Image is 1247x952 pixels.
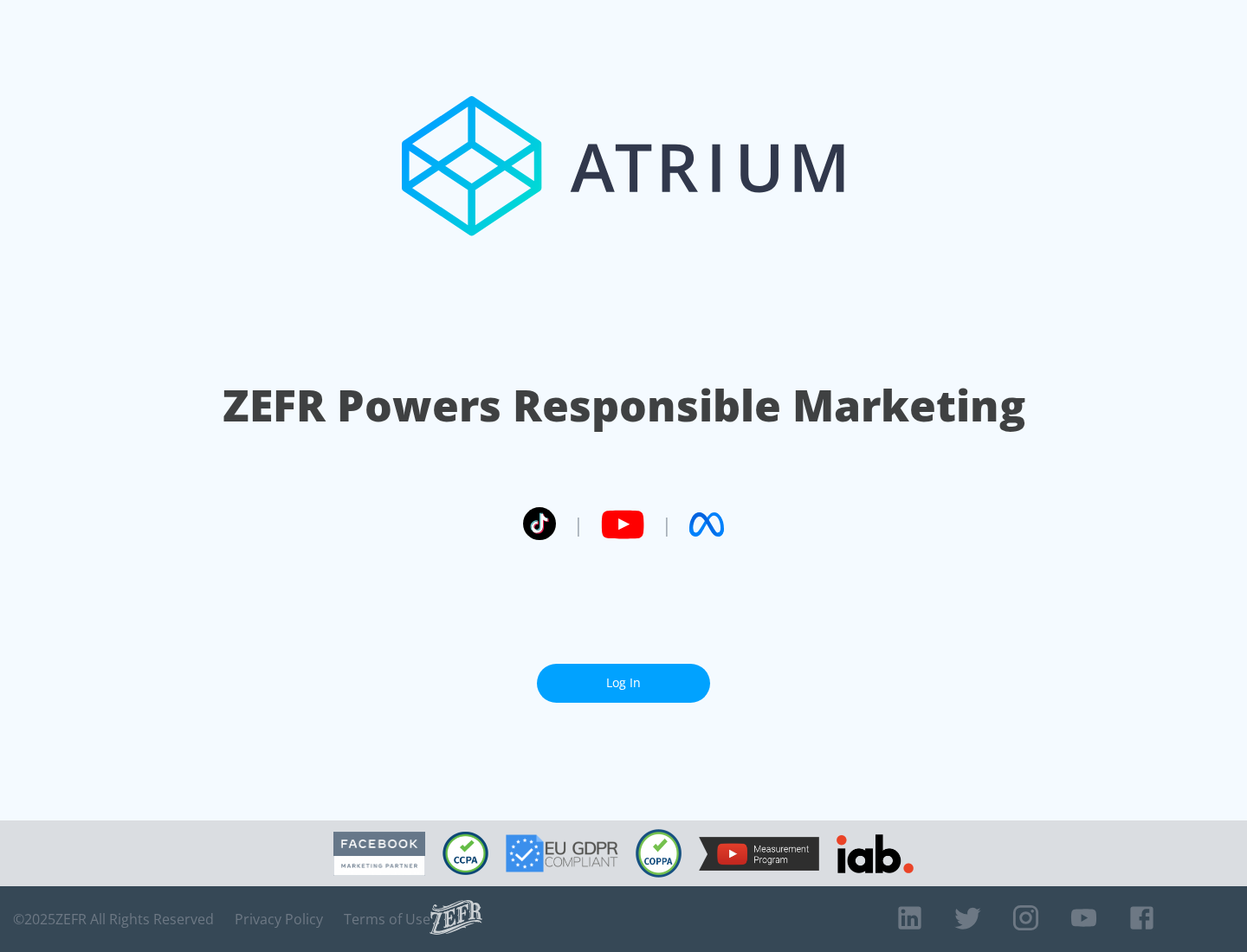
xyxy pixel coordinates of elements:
img: IAB [837,834,914,873]
img: COPPA Compliant [636,829,682,878]
a: Log In [537,664,710,703]
span: | [573,511,584,537]
img: Facebook Marketing Partner [333,832,425,876]
img: CCPA Compliant [443,832,488,875]
h1: ZEFR Powers Responsible Marketing [223,376,1025,435]
span: | [662,511,672,537]
img: GDPR Compliant [506,834,618,872]
img: YouTube Measurement Program [699,837,819,871]
a: Privacy Policy [235,910,323,928]
span: © 2025 ZEFR All Rights Reserved [13,910,214,928]
a: Terms of Use [344,910,430,928]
